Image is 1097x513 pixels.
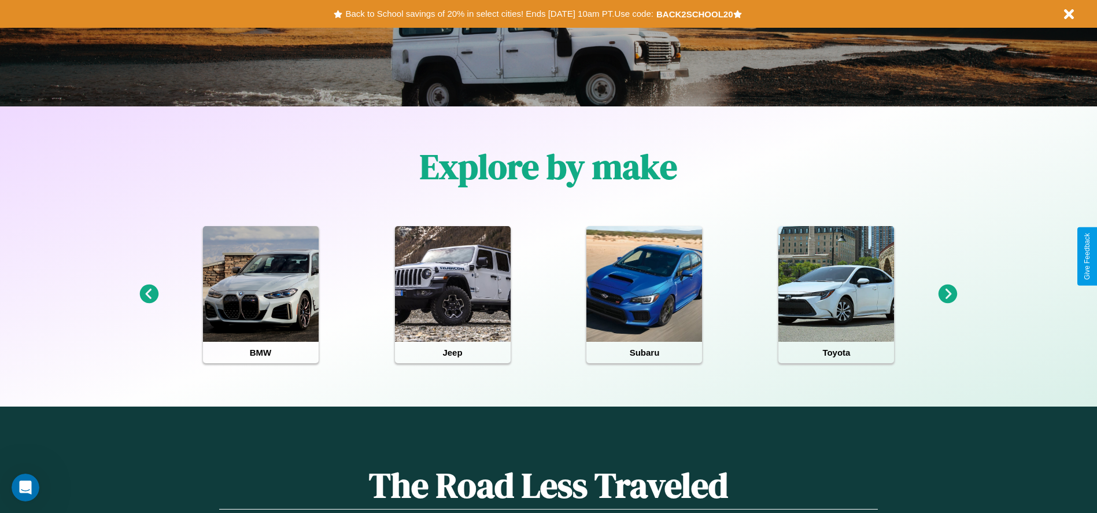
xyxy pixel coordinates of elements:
[1083,233,1091,280] div: Give Feedback
[656,9,733,19] b: BACK2SCHOOL20
[395,342,511,363] h4: Jeep
[586,342,702,363] h4: Subaru
[420,143,677,190] h1: Explore by make
[778,342,894,363] h4: Toyota
[12,474,39,501] iframe: Intercom live chat
[342,6,656,22] button: Back to School savings of 20% in select cities! Ends [DATE] 10am PT.Use code:
[203,342,319,363] h4: BMW
[219,462,877,510] h1: The Road Less Traveled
